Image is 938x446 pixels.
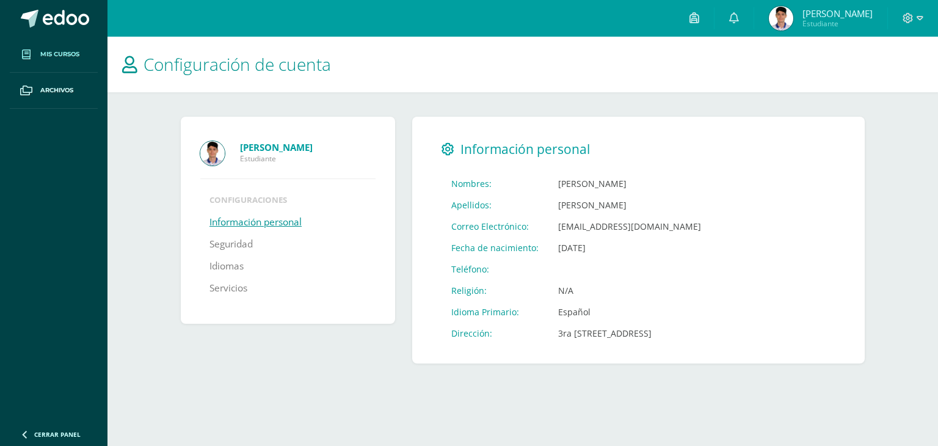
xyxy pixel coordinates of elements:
a: Mis cursos [10,37,98,73]
td: Fecha de nacimiento: [442,237,548,258]
td: Religión: [442,280,548,301]
span: Mis cursos [40,49,79,59]
span: Estudiante [240,153,376,164]
a: Seguridad [209,233,253,255]
td: N/A [548,280,711,301]
td: Teléfono: [442,258,548,280]
td: Nombres: [442,173,548,194]
td: Apellidos: [442,194,548,216]
img: Profile picture of Ricardo José Cardona Rubio [200,141,225,166]
td: [EMAIL_ADDRESS][DOMAIN_NAME] [548,216,711,237]
td: 3ra [STREET_ADDRESS] [548,323,711,344]
td: Correo Electrónico: [442,216,548,237]
span: Cerrar panel [34,430,81,439]
img: 2269a7ee9b12c372a6c79b17f17228b0.png [769,6,793,31]
span: Estudiante [802,18,873,29]
a: Idiomas [209,255,244,277]
td: Dirección: [442,323,548,344]
td: [DATE] [548,237,711,258]
td: Español [548,301,711,323]
span: Archivos [40,86,73,95]
span: Configuración de cuenta [144,53,331,76]
span: [PERSON_NAME] [802,7,873,20]
a: Archivos [10,73,98,109]
td: Idioma Primario: [442,301,548,323]
strong: [PERSON_NAME] [240,141,313,153]
a: Servicios [209,277,247,299]
td: [PERSON_NAME] [548,173,711,194]
td: [PERSON_NAME] [548,194,711,216]
a: [PERSON_NAME] [240,141,376,153]
li: Configuraciones [209,194,366,205]
a: Información personal [209,211,302,233]
span: Información personal [460,141,590,158]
